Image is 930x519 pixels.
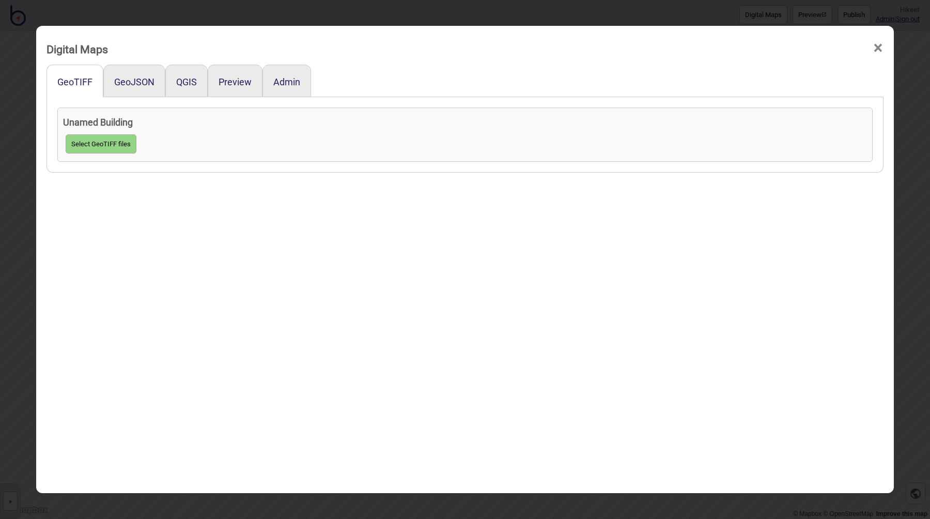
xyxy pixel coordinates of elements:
[176,77,197,87] button: QGIS
[66,134,136,154] button: Select GeoTIFF files
[63,113,867,132] h4: Unamed Building
[57,77,92,87] button: GeoTIFF
[47,38,108,60] div: Digital Maps
[114,77,154,87] button: GeoJSON
[219,77,252,87] button: Preview
[873,31,884,65] span: ×
[273,77,300,87] button: Admin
